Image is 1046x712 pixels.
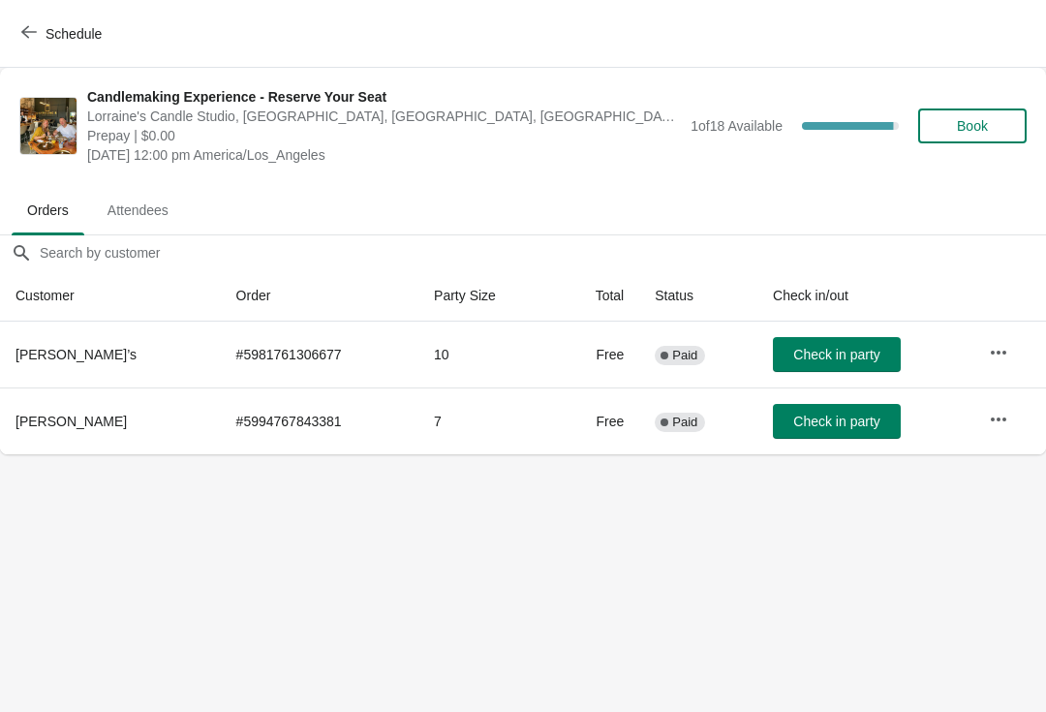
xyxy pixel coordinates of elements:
span: [DATE] 12:00 pm America/Los_Angeles [87,145,681,165]
span: Check in party [793,347,879,362]
span: Lorraine's Candle Studio, [GEOGRAPHIC_DATA], [GEOGRAPHIC_DATA], [GEOGRAPHIC_DATA], [GEOGRAPHIC_DATA] [87,107,681,126]
span: Candlemaking Experience - Reserve Your Seat [87,87,681,107]
span: Paid [672,415,697,430]
input: Search by customer [39,235,1046,270]
th: Status [639,270,757,322]
td: # 5994767843381 [221,387,418,454]
span: Orders [12,193,84,228]
img: Candlemaking Experience - Reserve Your Seat [20,98,77,154]
th: Total [553,270,639,322]
th: Check in/out [757,270,973,322]
button: Check in party [773,404,901,439]
td: 7 [418,387,553,454]
td: # 5981761306677 [221,322,418,387]
span: Check in party [793,414,879,429]
td: Free [553,322,639,387]
span: [PERSON_NAME]’s [15,347,137,362]
th: Order [221,270,418,322]
span: Prepay | $0.00 [87,126,681,145]
td: Free [553,387,639,454]
button: Book [918,108,1027,143]
span: [PERSON_NAME] [15,414,127,429]
span: Paid [672,348,697,363]
td: 10 [418,322,553,387]
span: Attendees [92,193,184,228]
button: Schedule [10,16,117,51]
span: Schedule [46,26,102,42]
th: Party Size [418,270,553,322]
span: Book [957,118,988,134]
span: 1 of 18 Available [691,118,783,134]
button: Check in party [773,337,901,372]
